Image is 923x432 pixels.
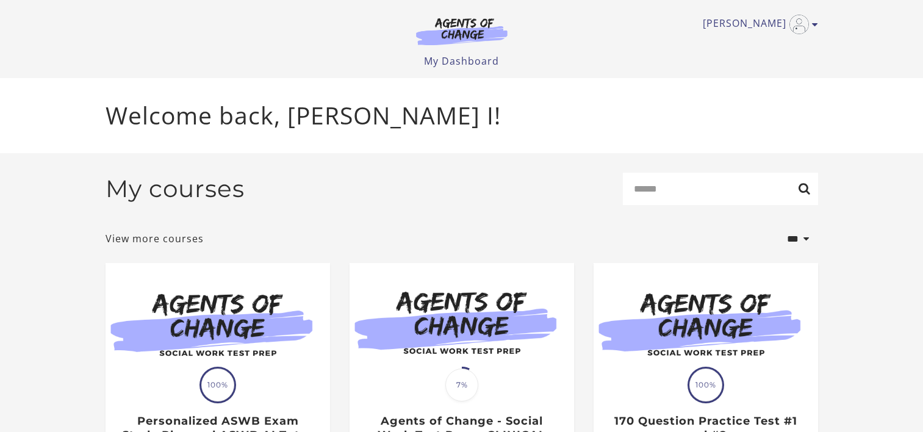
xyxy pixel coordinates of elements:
p: Welcome back, [PERSON_NAME] I! [106,98,818,134]
span: 7% [445,369,478,401]
a: My Dashboard [424,54,499,68]
span: 100% [201,369,234,401]
a: View more courses [106,231,204,246]
img: Agents of Change Logo [403,17,520,45]
h2: My courses [106,175,245,203]
span: 100% [689,369,722,401]
a: Toggle menu [703,15,812,34]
